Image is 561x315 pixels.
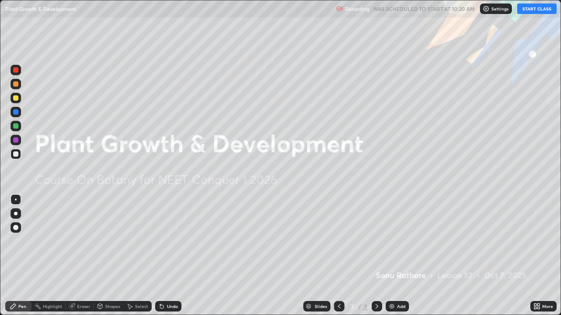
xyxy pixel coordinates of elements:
div: Slides [315,304,327,308]
h5: WAS SCHEDULED TO START AT 10:20 AM [373,5,475,13]
div: More [542,304,553,308]
div: Eraser [77,304,90,308]
div: 2 [363,302,368,310]
div: Shapes [105,304,120,308]
button: START CLASS [517,3,557,14]
p: Recording [345,6,369,12]
img: class-settings-icons [483,5,490,12]
p: Plant Growth & Development [5,5,76,12]
div: Undo [167,304,178,308]
p: Settings [491,7,508,11]
img: recording.375f2c34.svg [336,5,343,12]
div: Add [397,304,405,308]
div: Pen [18,304,26,308]
div: / [359,304,361,309]
div: Highlight [43,304,62,308]
div: Select [135,304,148,308]
img: add-slide-button [388,303,395,310]
div: 2 [348,304,357,309]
